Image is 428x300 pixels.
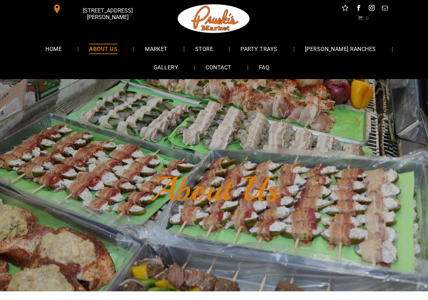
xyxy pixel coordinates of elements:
[366,15,368,20] span: 0
[134,40,178,58] a: MARKET
[63,4,152,24] span: [STREET_ADDRESS][PERSON_NAME]
[48,3,154,14] a: [STREET_ADDRESS][PERSON_NAME]
[341,3,350,14] a: Social network
[79,40,128,58] a: ABOUT US
[195,58,242,77] a: CONTACT
[380,3,389,14] a: email
[35,40,72,58] a: HOME
[354,3,363,14] a: facebook
[143,58,189,77] a: GALLERY
[248,58,280,77] a: FAQ
[367,3,376,14] a: instagram
[185,40,224,58] a: STORE
[295,40,386,58] a: [PERSON_NAME] RANCHES
[230,40,288,58] a: PARTY TRAYS
[150,168,278,211] font: About Us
